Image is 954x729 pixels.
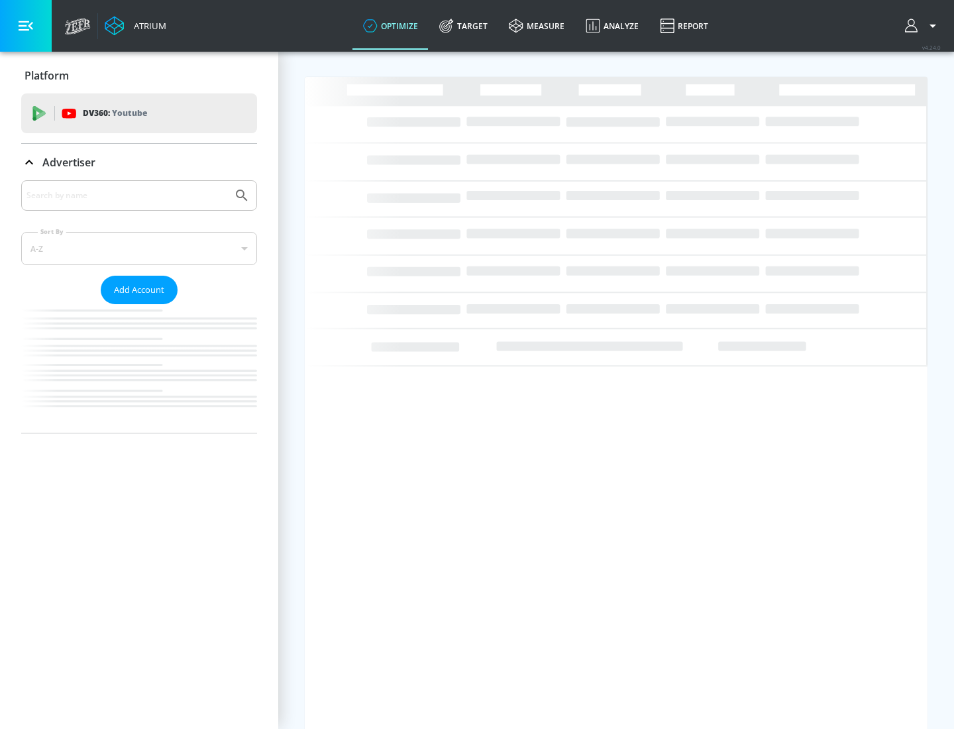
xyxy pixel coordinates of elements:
p: Advertiser [42,155,95,170]
p: Platform [25,68,69,83]
button: Add Account [101,276,178,304]
input: Search by name [26,187,227,204]
a: Atrium [105,16,166,36]
a: optimize [352,2,429,50]
nav: list of Advertiser [21,304,257,433]
a: Report [649,2,719,50]
span: Add Account [114,282,164,298]
div: DV360: Youtube [21,93,257,133]
div: A-Z [21,232,257,265]
div: Advertiser [21,144,257,181]
div: Atrium [129,20,166,32]
div: Platform [21,57,257,94]
a: Analyze [575,2,649,50]
p: Youtube [112,106,147,120]
p: DV360: [83,106,147,121]
div: Advertiser [21,180,257,433]
a: measure [498,2,575,50]
label: Sort By [38,227,66,236]
span: v 4.24.0 [922,44,941,51]
a: Target [429,2,498,50]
